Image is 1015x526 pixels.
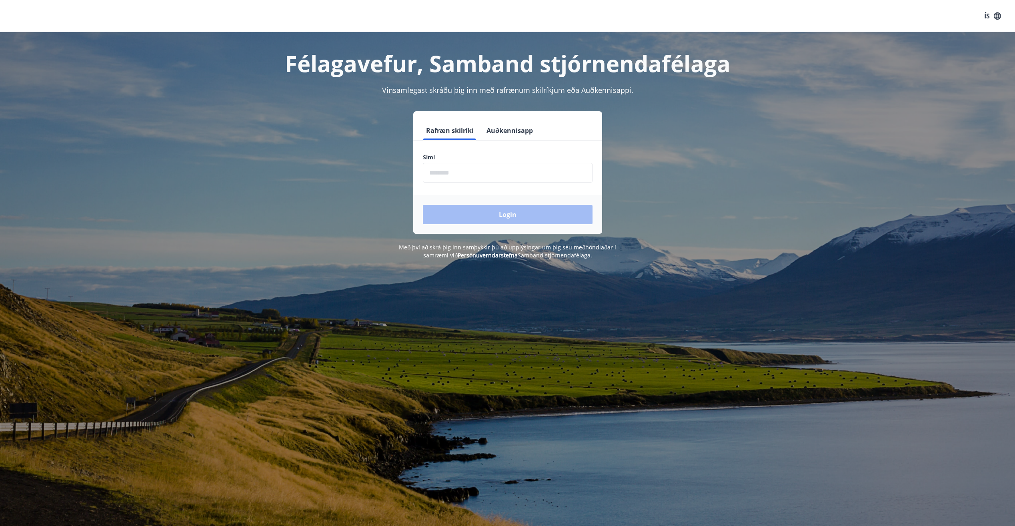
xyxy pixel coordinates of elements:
button: ÍS [980,9,1005,23]
h1: Félagavefur, Samband stjórnendafélaga [229,48,786,78]
span: Vinsamlegast skráðu þig inn með rafrænum skilríkjum eða Auðkennisappi. [382,85,633,95]
a: Persónuverndarstefna [458,251,518,259]
button: Auðkennisapp [483,121,536,140]
button: Rafræn skilríki [423,121,477,140]
label: Sími [423,153,593,161]
span: Með því að skrá þig inn samþykkir þú að upplýsingar um þig séu meðhöndlaðar í samræmi við Samband... [399,243,616,259]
